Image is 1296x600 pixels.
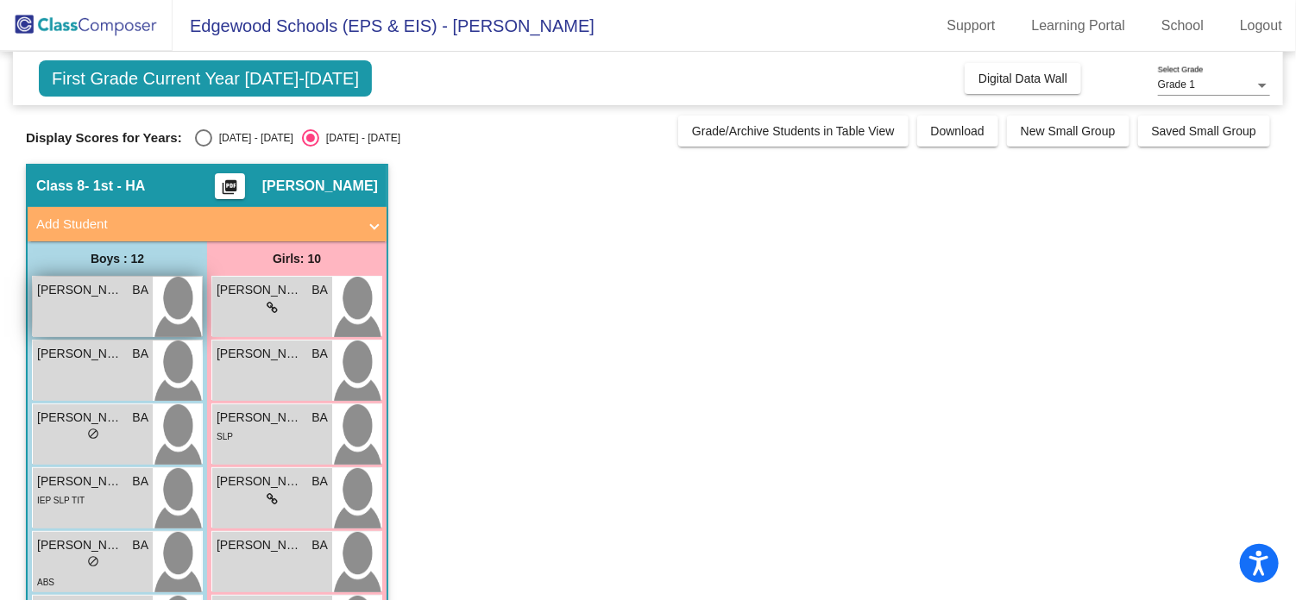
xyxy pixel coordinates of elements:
span: - 1st - HA [85,178,145,195]
a: Support [934,12,1010,40]
span: [PERSON_NAME] [217,536,303,554]
span: BA [132,345,148,363]
span: BA [132,536,148,554]
span: [PERSON_NAME] [217,472,303,491]
div: [DATE] - [DATE] [212,130,293,146]
span: BA [311,409,328,427]
mat-panel-title: Add Student [36,215,357,234]
button: Saved Small Group [1138,116,1270,147]
span: BA [132,472,148,491]
button: New Small Group [1007,116,1129,147]
span: [PERSON_NAME] [217,409,303,427]
span: Grade/Archive Students in Table View [692,124,895,138]
span: Saved Small Group [1152,124,1256,138]
span: SLP [217,432,233,441]
span: Class 8 [36,178,85,195]
span: ABS [37,578,54,587]
mat-expansion-panel-header: Add Student [28,207,387,241]
a: Logout [1226,12,1296,40]
span: [PERSON_NAME] [37,345,123,363]
button: Print Students Details [215,173,245,199]
span: Digital Data Wall [978,72,1067,85]
mat-radio-group: Select an option [195,129,400,147]
span: Display Scores for Years: [26,130,182,146]
span: New Small Group [1021,124,1116,138]
div: Girls: 10 [207,241,387,276]
a: Learning Portal [1018,12,1140,40]
span: [PERSON_NAME] [262,178,378,195]
div: Boys : 12 [28,241,207,276]
span: do_not_disturb_alt [87,428,99,440]
span: BA [311,345,328,363]
button: Digital Data Wall [965,63,1081,94]
button: Grade/Archive Students in Table View [678,116,909,147]
span: Download [931,124,985,138]
span: BA [311,472,328,491]
span: IEP SLP TIT [37,496,85,505]
span: First Grade Current Year [DATE]-[DATE] [39,60,372,97]
span: BA [311,536,328,554]
span: [PERSON_NAME] [37,409,123,427]
div: [DATE] - [DATE] [319,130,400,146]
span: [PERSON_NAME] [217,345,303,363]
span: BA [311,281,328,299]
mat-icon: picture_as_pdf [219,178,240,203]
span: [PERSON_NAME] [PERSON_NAME] [37,472,123,491]
span: [PERSON_NAME] [37,536,123,554]
span: Edgewood Schools (EPS & EIS) - [PERSON_NAME] [173,12,595,40]
a: School [1148,12,1217,40]
span: [PERSON_NAME] [37,281,123,299]
span: Grade 1 [1158,78,1195,91]
button: Download [917,116,998,147]
span: do_not_disturb_alt [87,555,99,567]
span: BA [132,281,148,299]
span: BA [132,409,148,427]
span: [PERSON_NAME] [217,281,303,299]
